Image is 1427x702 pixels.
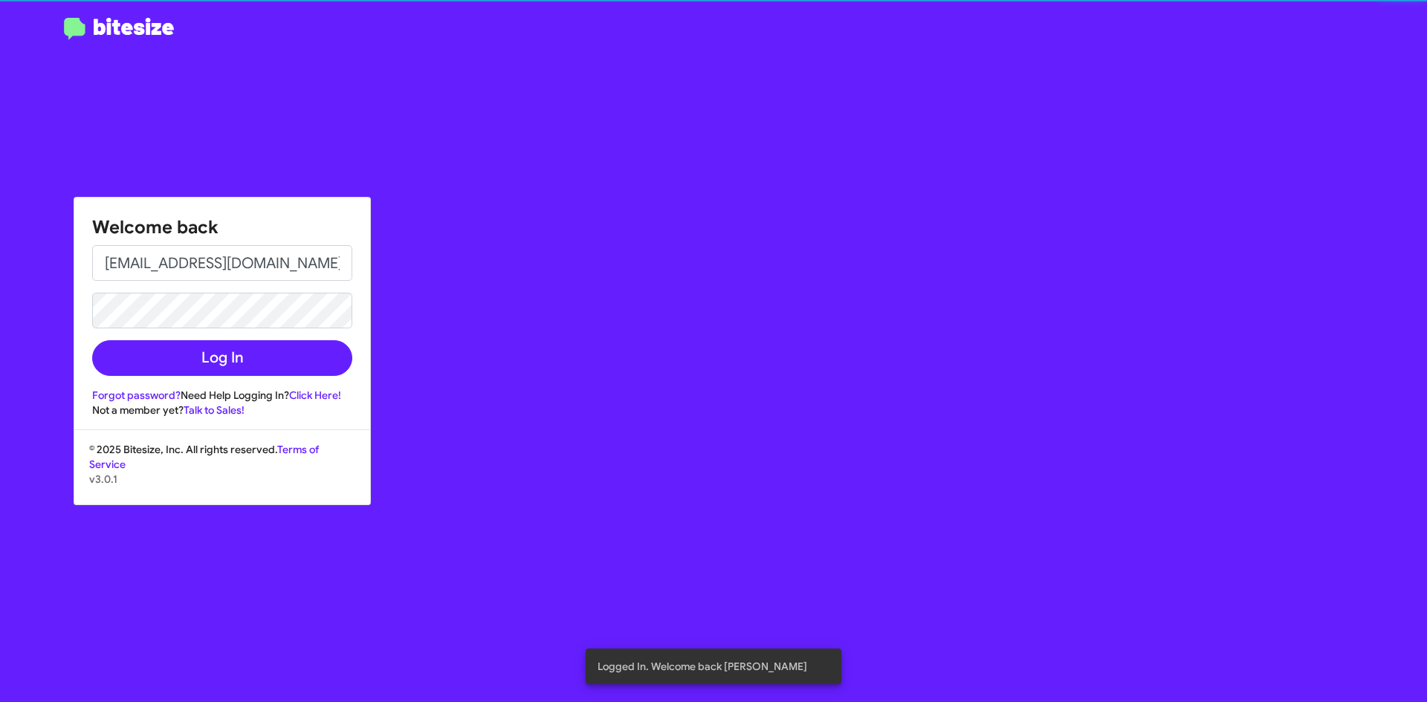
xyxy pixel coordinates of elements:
[92,388,352,403] div: Need Help Logging In?
[598,659,807,674] span: Logged In. Welcome back [PERSON_NAME]
[92,340,352,376] button: Log In
[92,245,352,281] input: Email address
[89,472,355,487] p: v3.0.1
[74,442,370,504] div: © 2025 Bitesize, Inc. All rights reserved.
[289,389,341,402] a: Click Here!
[92,403,352,417] div: Not a member yet?
[92,215,352,239] h1: Welcome back
[92,389,181,402] a: Forgot password?
[184,403,245,417] a: Talk to Sales!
